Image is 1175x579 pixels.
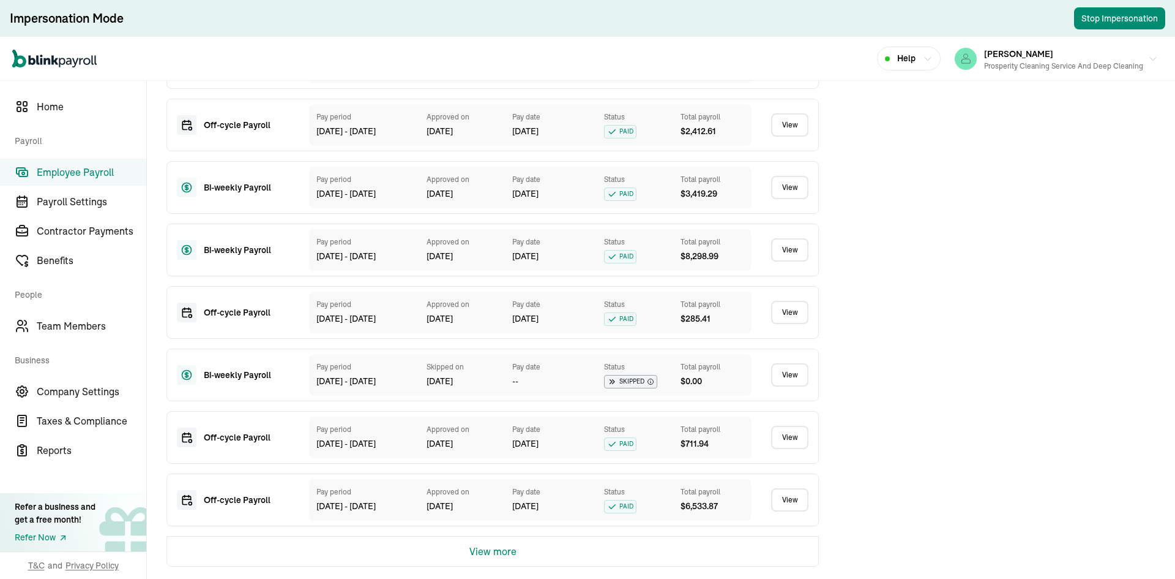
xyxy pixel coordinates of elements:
div: Approved on [427,424,500,435]
div: Off-cycle Payroll [204,494,289,507]
div: Impersonation Mode [10,10,124,27]
span: $ 8,298.99 [681,250,718,263]
div: [DATE] - [DATE] [316,312,414,325]
div: Off-cycle Payroll [204,119,289,132]
span: $ 285.41 [681,312,711,325]
div: Status [604,112,668,123]
div: Pay period [316,174,414,185]
span: PAID [604,312,636,326]
div: Total payroll [681,424,745,435]
span: SKIPPED [604,375,657,388]
a: View [771,238,808,262]
div: [DATE] [512,187,592,200]
div: Approved on [427,237,500,248]
div: Off-cycle Payroll [204,306,289,319]
div: Status [604,424,668,435]
span: Taxes & Compliance [37,414,146,428]
div: Status [604,237,668,248]
div: Refer a business and get a free month! [15,501,95,526]
span: Employee Payroll [37,165,146,180]
div: [DATE] [512,500,592,513]
div: Approved on [427,174,500,185]
button: View more [469,537,517,566]
a: View [771,363,808,387]
div: Pay period [316,112,414,123]
iframe: Chat Widget [971,447,1175,579]
div: Pay date [512,237,592,248]
div: [DATE] [427,312,500,325]
div: Total payroll [681,486,745,498]
div: [DATE] - [DATE] [316,375,414,388]
div: Approved on [427,486,500,498]
span: Contractor Payments [37,224,146,238]
span: Reports [37,443,146,458]
div: Off-cycle Payroll [204,431,289,444]
div: Pay period [316,299,414,310]
div: [DATE] [427,437,500,450]
div: [DATE] [512,125,592,138]
div: [DATE] - [DATE] [316,125,414,138]
div: Approved on [427,112,500,123]
nav: Global [12,41,97,77]
span: PAID [604,500,636,513]
div: Pay period [316,424,414,435]
span: $ 0.00 [681,375,702,388]
button: Help [877,47,941,70]
div: Approved on [427,299,500,310]
div: Total payroll [681,174,745,185]
div: Pay date [512,486,592,498]
div: [DATE] [427,375,500,388]
div: Pay period [316,486,414,498]
div: [DATE] - [DATE] [316,500,414,513]
span: Payroll Settings [37,194,146,209]
span: $ 711.94 [681,437,709,450]
div: Status [604,174,668,185]
span: PAID [604,187,636,201]
span: [PERSON_NAME] [984,48,1053,59]
span: PAID [604,437,636,451]
a: View [771,113,808,137]
a: Refer Now [15,531,95,544]
a: View [771,426,808,449]
div: Pay date [512,361,592,373]
div: Total payroll [681,361,745,373]
span: Home [37,99,146,114]
span: $ 6,533.87 [681,500,718,513]
div: Pay date [512,424,592,435]
span: PAID [604,250,636,263]
div: Bi-weekly Payroll [204,181,289,194]
span: People [15,276,139,310]
div: Prosperity Cleaning Service and Deep Cleaning [984,61,1143,72]
div: [DATE] [512,312,592,325]
div: Skipped on [427,361,500,373]
div: Pay period [316,237,414,248]
div: Bi-weekly Payroll [204,244,289,257]
span: Company Settings [37,384,146,399]
div: [DATE] - [DATE] [316,437,414,450]
span: Benefits [37,253,146,268]
div: Pay period [316,361,414,373]
a: View [771,176,808,199]
div: Status [604,486,668,498]
div: Pay date [512,174,592,185]
button: Stop Impersonation [1074,7,1165,29]
a: View [771,488,808,512]
div: [DATE] [427,125,500,138]
div: Total payroll [681,237,745,248]
a: View [771,301,808,324]
span: $ 3,419.29 [681,187,717,200]
span: Privacy Policy [65,559,119,572]
div: [DATE] - [DATE] [316,187,414,200]
div: Total payroll [681,299,745,310]
button: [PERSON_NAME]Prosperity Cleaning Service and Deep Cleaning [950,44,1163,74]
div: [DATE] [427,500,500,513]
div: [DATE] [512,250,592,263]
span: Team Members [37,319,146,333]
div: -- [512,375,592,388]
span: Business [15,342,139,376]
div: Bi-weekly Payroll [204,369,289,382]
div: [DATE] [427,250,500,263]
span: $ 2,412.61 [681,125,716,138]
